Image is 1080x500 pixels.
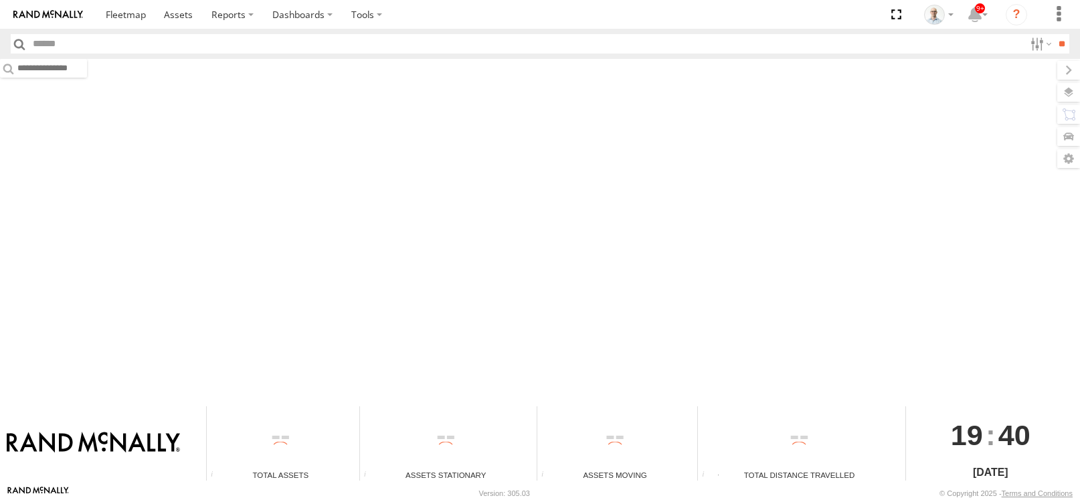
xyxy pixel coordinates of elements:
div: Total number of assets current stationary. [360,471,380,481]
div: Total number of assets current in transit. [537,471,557,481]
span: 19 [951,406,983,464]
div: Total Distance Travelled [698,469,900,481]
div: Kurt Byers [919,5,958,25]
label: Search Filter Options [1025,34,1054,54]
div: Total Assets [207,469,354,481]
img: rand-logo.svg [13,10,83,19]
div: [DATE] [906,465,1075,481]
span: 40 [998,406,1030,464]
label: Map Settings [1057,149,1080,168]
div: Version: 305.03 [479,489,530,497]
div: Assets Moving [537,469,693,481]
img: Rand McNally [7,432,180,454]
i: ? [1006,4,1027,25]
div: : [906,406,1075,464]
div: Assets Stationary [360,469,532,481]
div: Total distance travelled by all assets within specified date range and applied filters [698,471,718,481]
div: Total number of Enabled Assets [207,471,227,481]
a: Terms and Conditions [1002,489,1073,497]
a: Visit our Website [7,487,69,500]
div: © Copyright 2025 - [939,489,1073,497]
